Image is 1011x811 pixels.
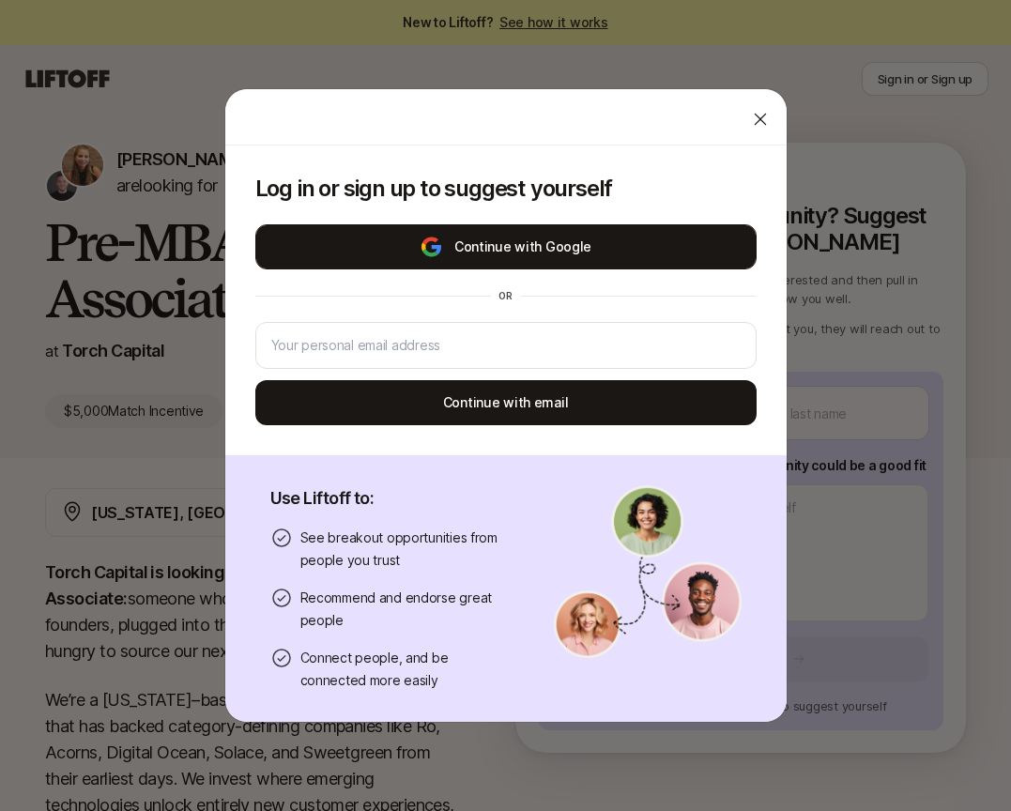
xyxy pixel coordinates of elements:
[270,485,509,512] p: Use Liftoff to:
[491,288,521,303] div: or
[554,485,742,658] img: signup-banner
[255,224,757,269] button: Continue with Google
[300,587,509,632] p: Recommend and endorse great people
[255,380,757,425] button: Continue with email
[300,527,509,572] p: See breakout opportunities from people you trust
[300,647,509,692] p: Connect people, and be connected more easily
[420,236,443,258] img: google-logo
[271,334,741,357] input: Your personal email address
[255,176,757,202] p: Log in or sign up to suggest yourself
